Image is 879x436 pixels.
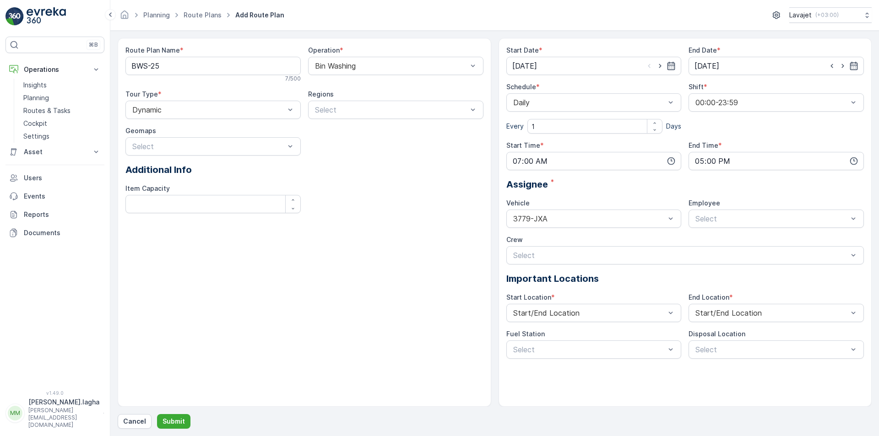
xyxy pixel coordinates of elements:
[20,92,104,104] a: Planning
[233,11,286,20] span: Add Route Plan
[20,117,104,130] a: Cockpit
[506,46,539,54] label: Start Date
[506,178,548,191] span: Assignee
[789,7,872,23] button: Lavajet(+03:00)
[23,132,49,141] p: Settings
[24,228,101,237] p: Documents
[5,143,104,161] button: Asset
[24,192,101,201] p: Events
[695,213,848,224] p: Select
[125,163,192,177] span: Additional Info
[689,57,864,75] input: dd/mm/yyyy
[815,11,839,19] p: ( +03:00 )
[689,330,745,338] label: Disposal Location
[5,169,104,187] a: Users
[23,106,71,115] p: Routes & Tasks
[125,90,158,98] label: Tour Type
[506,293,551,301] label: Start Location
[315,104,467,115] p: Select
[5,205,104,224] a: Reports
[24,173,101,183] p: Users
[20,130,104,143] a: Settings
[5,7,24,26] img: logo
[513,250,848,261] p: Select
[125,184,170,192] label: Item Capacity
[506,122,524,131] p: Every
[506,330,545,338] label: Fuel Station
[506,272,864,285] p: Important Locations
[23,93,49,102] p: Planning
[506,141,540,149] label: Start Time
[308,46,340,54] label: Operation
[163,417,185,426] p: Submit
[23,119,47,128] p: Cockpit
[89,41,98,48] p: ⌘B
[789,11,812,20] p: Lavajet
[28,398,99,407] p: [PERSON_NAME].lagha
[143,11,170,19] a: Planning
[28,407,99,429] p: [PERSON_NAME][EMAIL_ADDRESS][DOMAIN_NAME]
[5,224,104,242] a: Documents
[119,13,130,21] a: Homepage
[285,75,301,82] p: 7 / 500
[24,147,86,156] p: Asset
[5,390,104,396] span: v 1.49.0
[8,406,22,420] div: MM
[24,210,101,219] p: Reports
[5,187,104,205] a: Events
[666,122,681,131] p: Days
[695,344,848,355] p: Select
[125,127,156,135] label: Geomaps
[20,79,104,92] a: Insights
[506,57,682,75] input: dd/mm/yyyy
[5,60,104,79] button: Operations
[506,83,536,91] label: Schedule
[123,417,146,426] p: Cancel
[513,344,666,355] p: Select
[184,11,222,19] a: Route Plans
[689,293,729,301] label: End Location
[23,81,47,90] p: Insights
[689,141,718,149] label: End Time
[27,7,66,26] img: logo_light-DOdMpM7g.png
[689,46,717,54] label: End Date
[24,65,86,74] p: Operations
[506,199,530,207] label: Vehicle
[132,141,285,152] p: Select
[689,83,704,91] label: Shift
[308,90,334,98] label: Regions
[20,104,104,117] a: Routes & Tasks
[118,414,152,429] button: Cancel
[689,199,720,207] label: Employee
[125,46,180,54] label: Route Plan Name
[506,236,523,243] label: Crew
[157,414,190,429] button: Submit
[5,398,104,429] button: MM[PERSON_NAME].lagha[PERSON_NAME][EMAIL_ADDRESS][DOMAIN_NAME]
